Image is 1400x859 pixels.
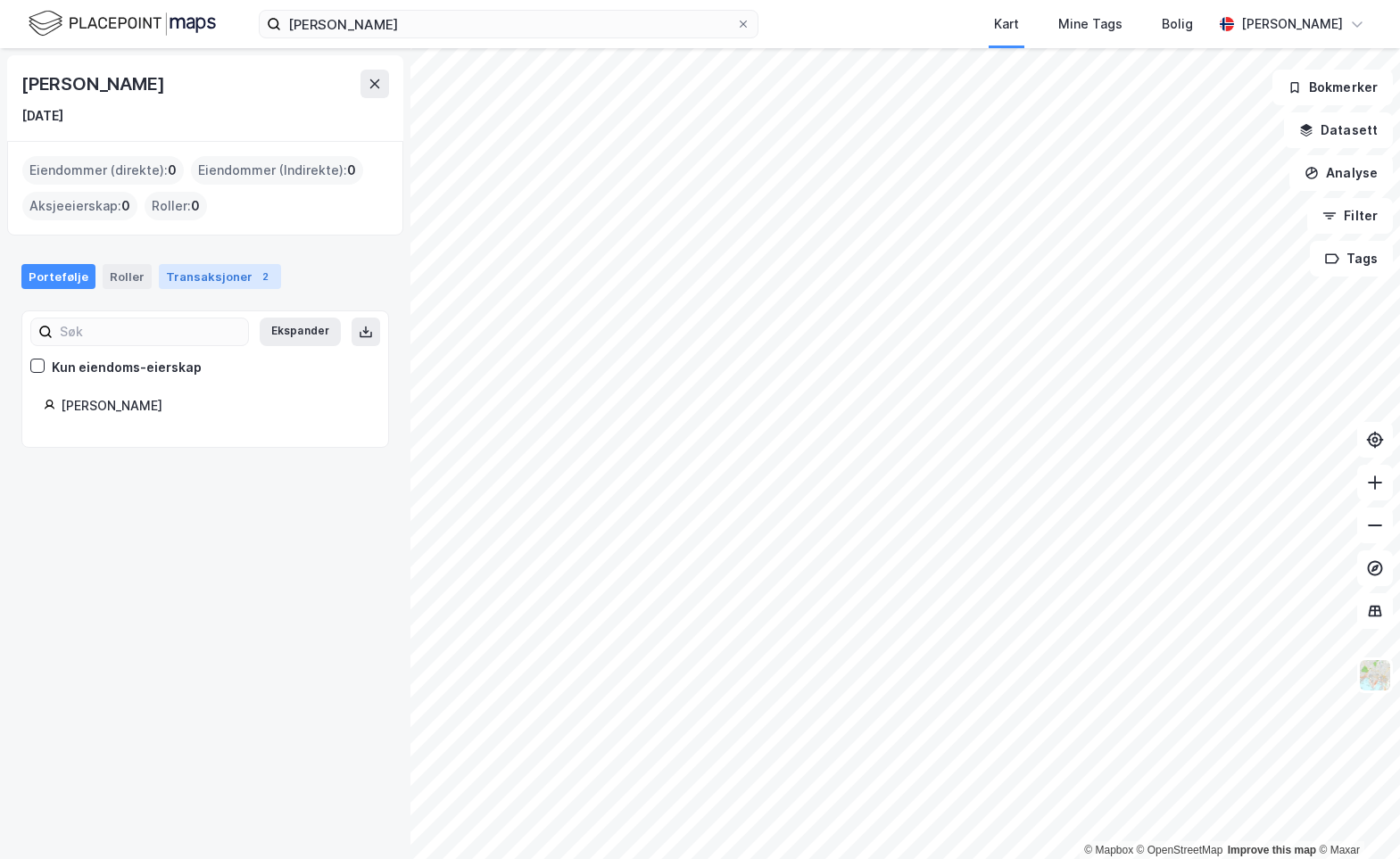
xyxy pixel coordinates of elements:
div: Kun eiendoms-eierskap [52,357,202,378]
div: [PERSON_NAME] [21,70,168,98]
a: Mapbox [1084,844,1133,856]
button: Datasett [1284,112,1393,148]
input: Søk på adresse, matrikkel, gårdeiere, leietakere eller personer [281,11,736,37]
button: Bokmerker [1272,70,1393,105]
button: Analyse [1289,155,1393,191]
div: 2 [256,268,274,285]
span: 0 [191,195,200,217]
div: Transaksjoner [159,264,281,289]
div: [PERSON_NAME] [61,395,367,417]
img: Z [1358,658,1392,692]
span: 0 [347,160,356,181]
button: Filter [1307,198,1393,234]
a: Improve this map [1228,844,1316,856]
div: Roller [103,264,152,289]
div: Roller : [145,192,207,220]
div: Eiendommer (direkte) : [22,156,184,185]
div: Portefølje [21,264,95,289]
img: logo.f888ab2527a4732fd821a326f86c7f29.svg [29,8,216,39]
div: [DATE] [21,105,63,127]
div: Aksjeeierskap : [22,192,137,220]
span: 0 [121,195,130,217]
div: Kart [994,13,1019,35]
span: 0 [168,160,177,181]
button: Ekspander [260,318,341,346]
div: Bolig [1162,13,1193,35]
button: Tags [1310,241,1393,277]
a: OpenStreetMap [1137,844,1223,856]
div: Eiendommer (Indirekte) : [191,156,363,185]
div: Mine Tags [1058,13,1122,35]
div: [PERSON_NAME] [1241,13,1343,35]
iframe: Chat Widget [1311,773,1400,859]
input: Søk [53,318,248,345]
